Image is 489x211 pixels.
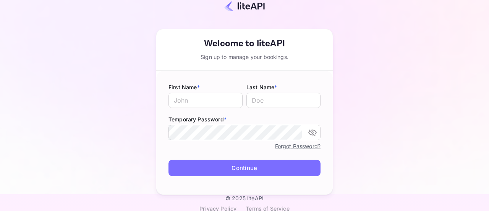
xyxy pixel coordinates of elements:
[275,143,321,149] a: Forgot Password?
[156,53,333,61] div: Sign up to manage your bookings.
[168,115,321,123] label: Temporary Password
[224,0,265,11] img: liteapi
[168,93,243,108] input: John
[168,83,243,91] label: First Name
[275,141,321,150] a: Forgot Password?
[305,125,320,140] button: toggle password visibility
[156,37,333,51] div: Welcome to liteAPI
[225,195,264,201] p: © 2025 liteAPI
[246,93,321,108] input: Doe
[246,83,321,91] label: Last Name
[168,160,321,176] button: Continue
